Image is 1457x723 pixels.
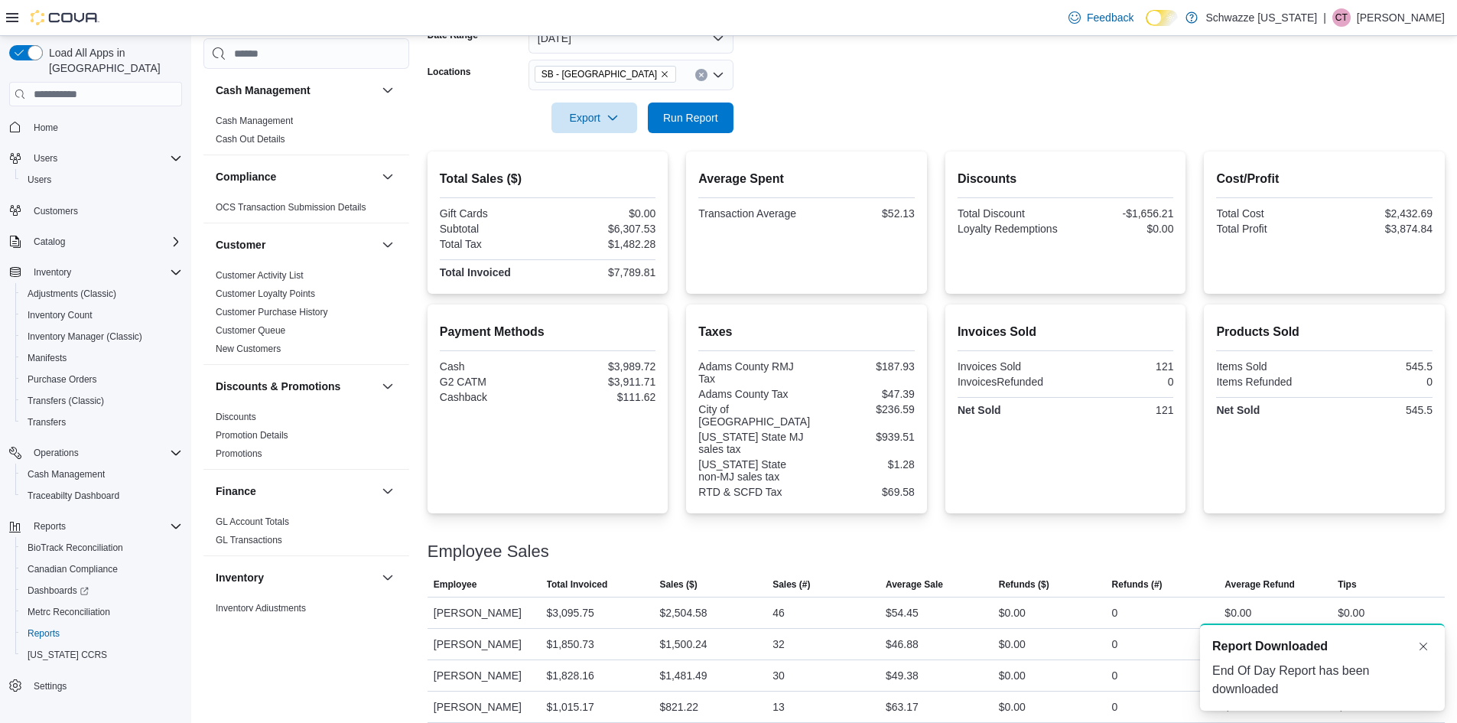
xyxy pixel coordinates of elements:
[28,309,93,321] span: Inventory Count
[216,116,293,126] a: Cash Management
[34,236,65,248] span: Catalog
[434,578,477,591] span: Employee
[28,585,89,597] span: Dashboards
[28,517,182,536] span: Reports
[698,323,915,341] h2: Taxes
[203,408,409,469] div: Discounts & Promotions
[1112,604,1118,622] div: 0
[1112,578,1163,591] span: Refunds (#)
[3,200,188,222] button: Customers
[1087,10,1133,25] span: Feedback
[21,539,129,557] a: BioTrack Reconciliation
[21,285,122,303] a: Adjustments (Classic)
[216,602,306,614] span: Inventory Adjustments
[21,349,73,367] a: Manifests
[21,581,182,600] span: Dashboards
[28,149,63,168] button: Users
[810,486,915,498] div: $69.58
[15,283,188,305] button: Adjustments (Classic)
[958,404,1001,416] strong: Net Sold
[15,169,188,191] button: Users
[15,537,188,559] button: BioTrack Reconciliation
[547,578,608,591] span: Total Invoiced
[659,635,707,653] div: $1,500.24
[810,458,915,471] div: $1.28
[28,233,182,251] span: Catalog
[216,306,328,318] span: Customer Purchase History
[28,416,66,428] span: Transfers
[216,379,340,394] h3: Discounts & Promotions
[21,646,113,664] a: [US_STATE] CCRS
[28,149,182,168] span: Users
[216,534,282,546] span: GL Transactions
[561,103,628,133] span: Export
[698,360,803,385] div: Adams County RMJ Tax
[216,307,328,318] a: Customer Purchase History
[21,603,182,621] span: Metrc Reconciliation
[1068,360,1173,373] div: 121
[698,207,803,220] div: Transaction Average
[886,635,919,653] div: $46.88
[203,112,409,155] div: Cash Management
[886,604,919,622] div: $54.45
[428,629,541,659] div: [PERSON_NAME]
[216,201,366,213] span: OCS Transaction Submission Details
[28,490,119,502] span: Traceabilty Dashboard
[698,486,803,498] div: RTD & SCFD Tax
[1224,604,1251,622] div: $0.00
[379,568,397,587] button: Inventory
[999,578,1049,591] span: Refunds ($)
[1068,207,1173,220] div: -$1,656.21
[958,360,1062,373] div: Invoices Sold
[659,666,707,685] div: $1,481.49
[21,306,182,324] span: Inventory Count
[1328,404,1433,416] div: 545.5
[216,343,281,355] span: New Customers
[1328,207,1433,220] div: $2,432.69
[28,373,97,386] span: Purchase Orders
[528,23,733,54] button: [DATE]
[1112,666,1118,685] div: 0
[28,119,64,137] a: Home
[21,392,110,410] a: Transfers (Classic)
[958,223,1062,235] div: Loyalty Redemptions
[216,202,366,213] a: OCS Transaction Submission Details
[31,10,99,25] img: Cova
[216,603,306,614] a: Inventory Adjustments
[216,484,376,499] button: Finance
[1112,635,1118,653] div: 0
[15,326,188,347] button: Inventory Manager (Classic)
[1146,26,1146,27] span: Dark Mode
[15,390,188,412] button: Transfers (Classic)
[379,168,397,186] button: Compliance
[1323,8,1326,27] p: |
[698,403,810,428] div: City of [GEOGRAPHIC_DATA]
[43,45,182,76] span: Load All Apps in [GEOGRAPHIC_DATA]
[216,324,285,337] span: Customer Queue
[216,325,285,336] a: Customer Queue
[1335,8,1348,27] span: CT
[15,559,188,580] button: Canadian Compliance
[428,660,541,691] div: [PERSON_NAME]
[999,604,1026,622] div: $0.00
[551,223,655,235] div: $6,307.53
[886,666,919,685] div: $49.38
[21,392,182,410] span: Transfers (Classic)
[216,288,315,300] span: Customer Loyalty Points
[1338,604,1364,622] div: $0.00
[810,388,915,400] div: $47.39
[958,207,1062,220] div: Total Discount
[21,603,116,621] a: Metrc Reconciliation
[216,448,262,459] a: Promotions
[21,327,148,346] a: Inventory Manager (Classic)
[28,468,105,480] span: Cash Management
[15,580,188,601] a: Dashboards
[216,429,288,441] span: Promotion Details
[216,133,285,145] span: Cash Out Details
[1328,223,1433,235] div: $3,874.84
[1068,404,1173,416] div: 121
[1216,360,1321,373] div: Items Sold
[712,69,724,81] button: Open list of options
[15,485,188,506] button: Traceabilty Dashboard
[28,395,104,407] span: Transfers (Classic)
